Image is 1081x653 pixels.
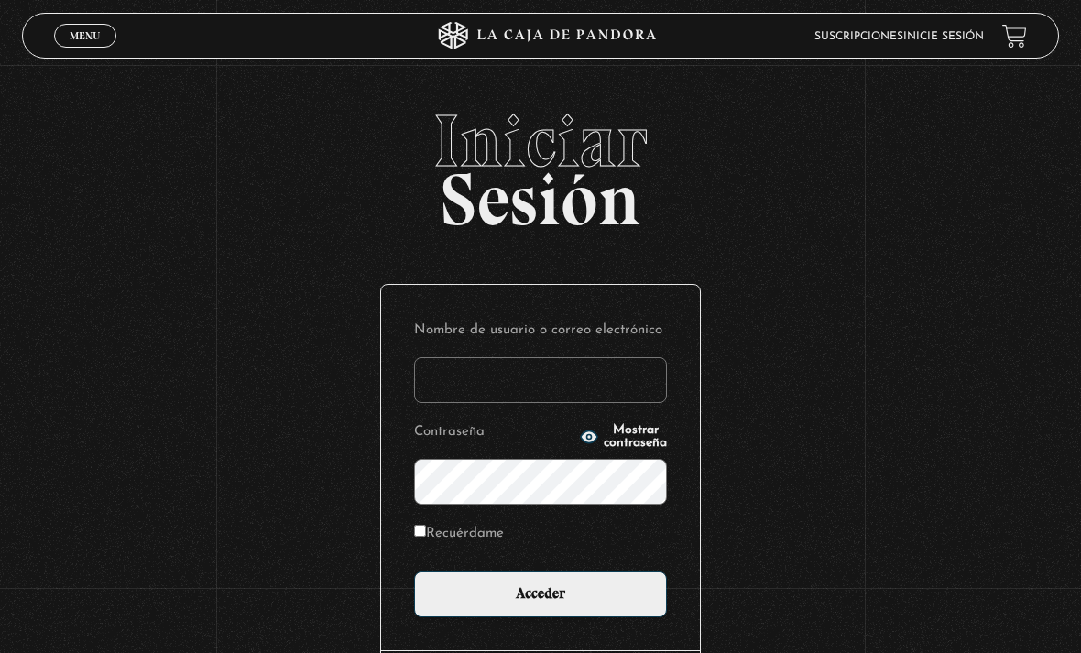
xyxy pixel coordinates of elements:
[604,424,667,450] span: Mostrar contraseña
[414,571,667,617] input: Acceder
[70,30,100,41] span: Menu
[903,31,984,42] a: Inicie sesión
[814,31,903,42] a: Suscripciones
[414,419,574,444] label: Contraseña
[414,318,667,343] label: Nombre de usuario o correo electrónico
[580,424,667,450] button: Mostrar contraseña
[22,104,1060,222] h2: Sesión
[414,525,426,537] input: Recuérdame
[1002,24,1027,49] a: View your shopping cart
[64,46,107,59] span: Cerrar
[22,104,1060,178] span: Iniciar
[414,521,504,546] label: Recuérdame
